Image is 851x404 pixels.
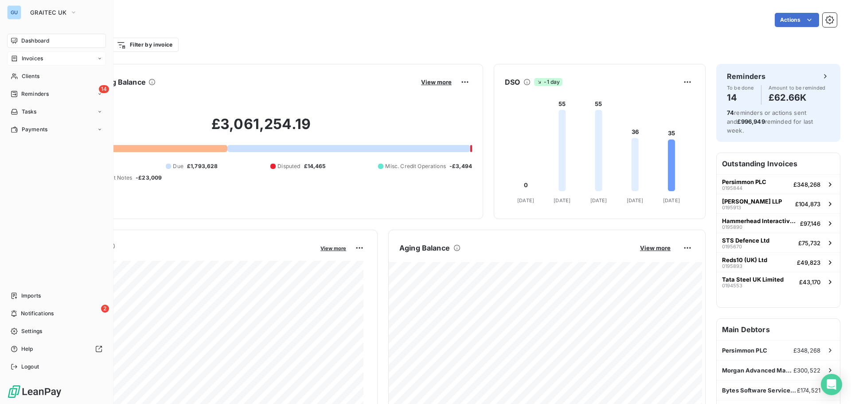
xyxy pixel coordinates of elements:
span: -£23,009 [136,174,162,182]
button: Filter by invoice [111,38,178,52]
span: GRAITEC UK [30,9,66,16]
h6: Main Debtors [717,319,840,340]
span: STS Defence Ltd [722,237,769,244]
span: Notifications [21,310,54,318]
span: Persimmon PLC [722,178,766,185]
span: 0195844 [722,185,742,191]
span: 74 [727,109,734,116]
button: Reds10 (UK) Ltd0195893£49,823 [717,252,840,272]
h6: Reminders [727,71,765,82]
h4: 14 [727,90,754,105]
span: £300,522 [793,367,820,374]
span: 0195670 [722,244,742,249]
h4: £62.66K [769,90,826,105]
span: Morgan Advanced Materials plc [722,367,793,374]
span: Reminders [21,90,49,98]
span: £174,521 [797,387,820,394]
button: Hammerhead Interactive Limited0195890£97,146 [717,213,840,233]
span: Logout [21,363,39,371]
span: Bytes Software Services Ltd [722,387,797,394]
span: £49,823 [797,259,820,266]
div: Open Intercom Messenger [821,374,842,395]
div: GU [7,5,21,20]
span: View more [640,244,671,251]
button: [PERSON_NAME] LLP0195913£104,873 [717,194,840,213]
img: Logo LeanPay [7,384,62,399]
button: Tata Steel UK Limited0194553£43,170 [717,272,840,291]
span: Due [173,162,183,170]
span: Monthly Revenue [50,251,314,261]
span: Disputed [277,162,300,170]
button: STS Defence Ltd0195670£75,732 [717,233,840,252]
span: Hammerhead Interactive Limited [722,217,796,224]
span: Help [21,345,33,353]
span: 0195890 [722,224,742,230]
button: Actions [775,13,819,27]
button: View more [637,244,673,252]
button: View more [318,244,349,252]
tspan: [DATE] [517,197,534,204]
span: [PERSON_NAME] LLP [722,198,782,205]
tspan: [DATE] [590,197,607,204]
span: £75,732 [798,239,820,247]
span: View more [421,78,452,86]
span: Payments [22,126,47,133]
span: Tata Steel UK Limited [722,276,784,283]
span: Misc. Credit Operations [385,162,445,170]
span: Reds10 (UK) Ltd [722,256,767,263]
span: £43,170 [799,278,820,286]
span: £14,465 [304,162,326,170]
span: Settings [21,327,42,335]
span: £348,268 [793,347,820,354]
span: Amount to be reminded [769,85,826,90]
button: Persimmon PLC0195844£348,268 [717,174,840,194]
a: Help [7,342,106,356]
span: £1,793,628 [187,162,218,170]
span: Tasks [22,108,37,116]
span: £996,949 [737,118,765,125]
span: -£3,494 [449,162,472,170]
span: Invoices [22,55,43,63]
span: 2 [101,305,109,313]
tspan: [DATE] [627,197,644,204]
h6: Outstanding Invoices [717,153,840,174]
span: reminders or actions sent and reminded for last week. [727,109,813,134]
span: To be done [727,85,754,90]
span: £97,146 [800,220,820,227]
span: View more [320,245,346,251]
span: £348,268 [793,181,820,188]
tspan: [DATE] [663,197,680,204]
span: Clients [22,72,39,80]
tspan: [DATE] [554,197,570,204]
span: Dashboard [21,37,49,45]
span: £104,873 [795,200,820,208]
span: 14 [99,85,109,93]
span: 0195913 [722,205,741,210]
button: View more [418,78,454,86]
span: Persimmon PLC [722,347,767,354]
span: Imports [21,292,41,300]
span: -1 day [534,78,562,86]
span: 0194553 [722,283,742,288]
h6: Aging Balance [399,243,450,253]
span: 0195893 [722,263,742,269]
h2: £3,061,254.19 [50,115,472,142]
h6: DSO [505,77,520,87]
